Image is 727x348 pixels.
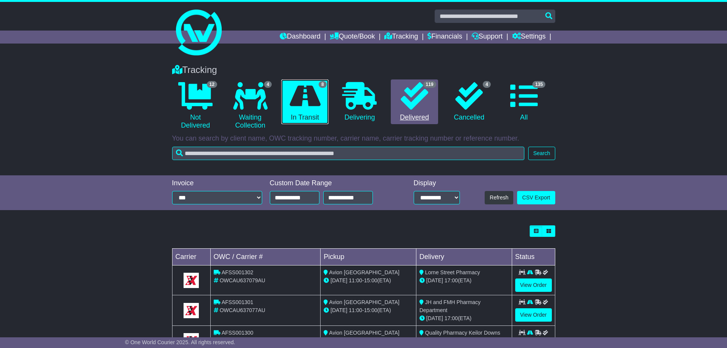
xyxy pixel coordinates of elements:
div: Display [414,179,460,188]
a: Delivering [336,79,383,125]
td: Status [512,249,555,265]
td: Delivery [416,249,512,265]
img: GetCarrierServiceLogo [184,303,199,318]
span: 11:00 [349,307,362,313]
div: (ETA) [419,314,509,322]
span: 8 [319,81,327,88]
span: [DATE] [426,277,443,283]
span: 17:00 [445,277,458,283]
span: 11:00 [349,277,362,283]
div: (ETA) [419,277,509,285]
div: - (ETA) [324,277,413,285]
span: 15:00 [364,307,377,313]
a: Quote/Book [330,31,375,44]
div: - (ETA) [324,306,413,314]
span: Avion [GEOGRAPHIC_DATA] [329,269,399,275]
span: © One World Courier 2025. All rights reserved. [125,339,235,345]
span: [DATE] [426,315,443,321]
span: JH and FMH Pharmacy Department [419,299,480,313]
div: Invoice [172,179,262,188]
a: 135 All [500,79,547,125]
span: 135 [532,81,545,88]
span: 17:00 [445,315,458,321]
span: Quality Pharmacy Keilor Downs [425,330,500,336]
span: AFSS001300 [222,330,253,336]
p: You can search by client name, OWC tracking number, carrier name, carrier tracking number or refe... [172,134,555,143]
a: CSV Export [517,191,555,204]
div: Custom Date Range [270,179,392,188]
a: 4 Waiting Collection [227,79,274,133]
span: OWCAU637079AU [219,277,265,283]
a: 119 Delivered [391,79,438,125]
a: Settings [512,31,546,44]
span: Avion [GEOGRAPHIC_DATA] [329,330,399,336]
td: Carrier [172,249,210,265]
span: 12 [207,81,217,88]
span: OWCAU637077AU [219,307,265,313]
span: 119 [423,81,436,88]
a: 8 In Transit [281,79,328,125]
a: Dashboard [280,31,321,44]
a: View Order [515,278,552,292]
span: Lorne Street Pharmacy [425,269,480,275]
span: [DATE] [330,277,347,283]
span: 4 [264,81,272,88]
span: AFSS001301 [222,299,253,305]
a: Tracking [384,31,418,44]
span: AFSS001302 [222,269,253,275]
span: Avion [GEOGRAPHIC_DATA] [329,299,399,305]
a: 4 Cancelled [446,79,493,125]
a: Financials [427,31,462,44]
div: Tracking [168,65,559,76]
button: Search [528,147,555,160]
a: View Order [515,308,552,322]
span: 15:00 [364,277,377,283]
a: Support [472,31,503,44]
td: OWC / Carrier # [210,249,321,265]
img: GetCarrierServiceLogo [184,273,199,288]
td: Pickup [321,249,416,265]
span: [DATE] [330,307,347,313]
button: Refresh [485,191,513,204]
a: 12 Not Delivered [172,79,219,133]
span: 4 [483,81,491,88]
